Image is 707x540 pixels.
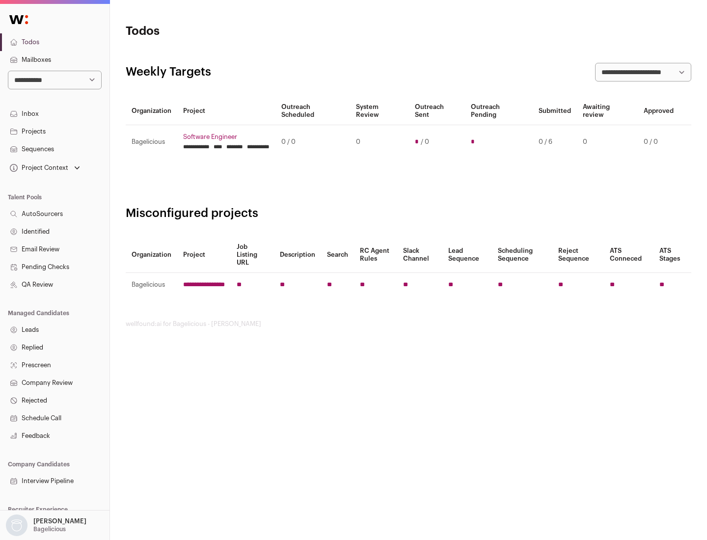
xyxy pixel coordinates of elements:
h2: Misconfigured projects [126,206,691,221]
th: Approved [638,97,680,125]
th: Organization [126,97,177,125]
button: Open dropdown [8,161,82,175]
th: Organization [126,237,177,273]
th: Slack Channel [397,237,442,273]
th: Outreach Scheduled [275,97,350,125]
img: nopic.png [6,514,27,536]
td: 0 [350,125,408,159]
th: ATS Conneced [604,237,653,273]
td: Bagelicious [126,125,177,159]
th: Project [177,237,231,273]
th: RC Agent Rules [354,237,397,273]
th: Lead Sequence [442,237,492,273]
td: Bagelicious [126,273,177,297]
div: Project Context [8,164,68,172]
button: Open dropdown [4,514,88,536]
th: Reject Sequence [552,237,604,273]
th: Search [321,237,354,273]
th: Scheduling Sequence [492,237,552,273]
h1: Todos [126,24,314,39]
td: 0 / 0 [275,125,350,159]
p: Bagelicious [33,525,66,533]
h2: Weekly Targets [126,64,211,80]
th: Project [177,97,275,125]
th: Outreach Sent [409,97,465,125]
p: [PERSON_NAME] [33,517,86,525]
th: Description [274,237,321,273]
footer: wellfound:ai for Bagelicious - [PERSON_NAME] [126,320,691,328]
th: Outreach Pending [465,97,532,125]
td: 0 / 0 [638,125,680,159]
th: Awaiting review [577,97,638,125]
th: Job Listing URL [231,237,274,273]
td: 0 / 6 [533,125,577,159]
span: / 0 [421,138,429,146]
th: System Review [350,97,408,125]
img: Wellfound [4,10,33,29]
td: 0 [577,125,638,159]
th: Submitted [533,97,577,125]
a: Software Engineer [183,133,270,141]
th: ATS Stages [653,237,691,273]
